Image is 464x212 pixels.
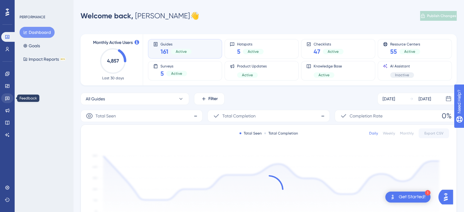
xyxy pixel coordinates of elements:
[399,194,426,200] div: Get Started!
[20,15,45,20] div: PERFORMANCE
[389,193,396,201] img: launcher-image-alternative-text
[321,111,325,121] span: -
[427,13,456,18] span: Publish Changes
[208,95,218,102] span: Filter
[390,42,420,46] span: Resource Centers
[60,58,66,61] div: BETA
[318,73,329,77] span: Active
[81,11,133,20] span: Welcome back,
[20,54,69,65] button: Impact ReportsBETA
[14,2,38,9] span: Need Help?
[424,131,444,136] span: Export CSV
[194,93,225,105] button: Filter
[222,112,256,120] span: Total Completion
[239,131,262,136] div: Total Seen
[171,71,182,76] span: Active
[264,131,298,136] div: Total Completion
[176,49,187,54] span: Active
[390,64,414,69] span: AI Assistant
[328,49,339,54] span: Active
[383,95,395,102] div: [DATE]
[237,47,240,56] span: 5
[314,47,320,56] span: 47
[81,93,189,105] button: All Guides
[160,69,164,78] span: 5
[20,27,55,38] button: Dashboard
[160,64,187,68] span: Surveys
[242,73,253,77] span: Active
[86,95,105,102] span: All Guides
[160,47,168,56] span: 161
[442,111,451,121] span: 0%
[81,11,199,21] div: [PERSON_NAME] 👋
[385,192,430,203] div: Open Get Started! checklist, remaining modules: 1
[350,112,383,120] span: Completion Rate
[425,190,430,196] div: 1
[314,64,342,69] span: Knowledge Base
[160,42,192,46] span: Guides
[20,40,44,51] button: Goals
[395,73,409,77] span: Inactive
[419,95,431,102] div: [DATE]
[438,188,457,206] iframe: UserGuiding AI Assistant Launcher
[419,128,449,138] button: Export CSV
[314,42,344,46] span: Checklists
[420,11,457,21] button: Publish Changes
[93,39,133,46] span: Monthly Active Users
[237,64,267,69] span: Product Updates
[107,58,119,64] text: 4,857
[404,49,415,54] span: Active
[400,131,414,136] div: Monthly
[383,131,395,136] div: Weekly
[369,131,378,136] div: Daily
[95,112,116,120] span: Total Seen
[194,111,197,121] span: -
[237,42,264,46] span: Hotspots
[390,47,397,56] span: 55
[248,49,259,54] span: Active
[102,76,124,81] span: Last 30 days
